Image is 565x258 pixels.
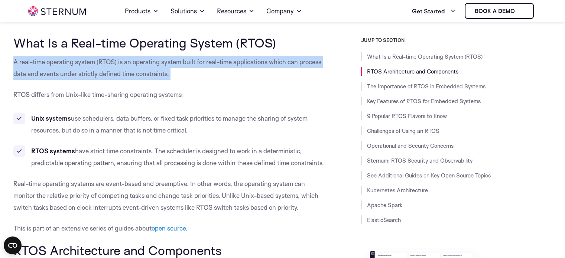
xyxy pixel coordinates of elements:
li: use schedulers, data buffers, or fixed task priorities to manage the sharing of system resources,... [13,112,328,136]
p: A real-time operating system (RTOS) is an operating system built for real-time applications which... [13,56,328,80]
a: Sternum: RTOS Security and Observability [367,157,473,164]
a: Key Features of RTOS for Embedded Systems [367,98,481,105]
p: This is part of an extensive series of guides about . [13,222,328,234]
a: RTOS Architecture and Components [367,68,458,75]
a: Products [125,1,159,22]
h2: RTOS Architecture and Components [13,243,328,257]
h2: What Is a Real-time Operating System (RTOS) [13,36,328,50]
h3: JUMP TO SECTION [361,37,552,43]
a: Challenges of Using an RTOS [367,127,439,134]
a: Kubernetes Architecture [367,187,428,194]
img: sternum iot [518,8,524,14]
a: Book a demo [465,3,534,19]
a: open source [152,224,186,232]
img: sternum iot [28,6,86,16]
li: have strict time constraints. The scheduler is designed to work in a deterministic, predictable o... [13,145,328,169]
a: Company [266,1,302,22]
a: Apache Spark [367,202,403,209]
a: Resources [217,1,254,22]
a: The Importance of RTOS in Embedded Systems [367,83,486,90]
button: Open CMP widget [4,236,22,254]
strong: RTOS systems [31,147,75,155]
a: 9 Popular RTOS Flavors to Know [367,112,447,120]
strong: Unix systems [31,114,71,122]
a: What Is a Real-time Operating System (RTOS) [367,53,483,60]
a: See Additional Guides on Key Open Source Topics [367,172,491,179]
p: RTOS differs from Unix-like time-sharing operating systems: [13,89,328,101]
a: Get Started [412,4,456,19]
a: Operational and Security Concerns [367,142,454,149]
p: Real-time operating systems are event-based and preemptive. In other words, the operating system ... [13,178,328,213]
a: Solutions [171,1,205,22]
a: ElasticSearch [367,216,401,223]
